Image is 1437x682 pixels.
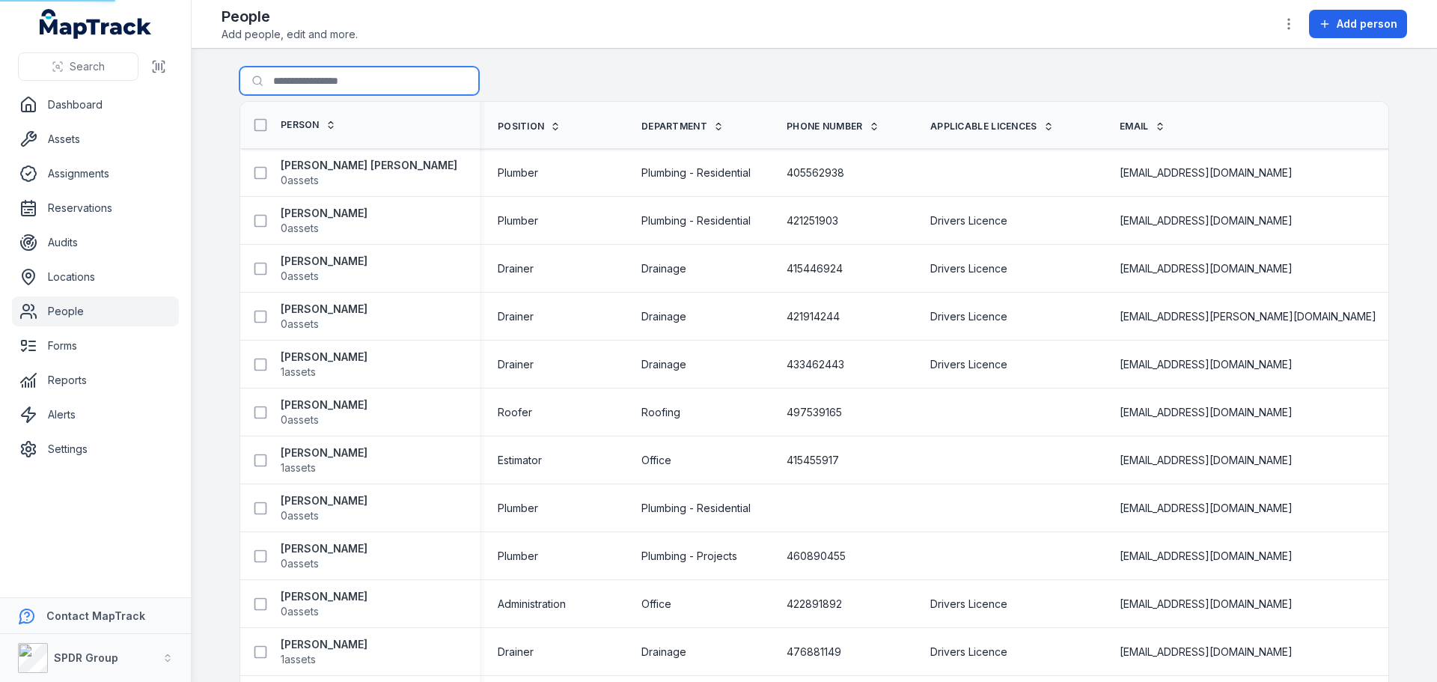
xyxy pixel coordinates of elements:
span: [EMAIL_ADDRESS][DOMAIN_NAME] [1120,501,1293,516]
span: 0 assets [281,221,319,236]
span: Drainage [641,645,686,660]
span: Plumbing - Residential [641,501,751,516]
span: Drivers Licence [930,261,1007,276]
span: Plumber [498,549,538,564]
strong: [PERSON_NAME] [281,589,367,604]
strong: [PERSON_NAME] [281,493,367,508]
span: 422891892 [787,597,842,612]
span: 415446924 [787,261,843,276]
a: Applicable Licences [930,121,1054,133]
span: Email [1120,121,1149,133]
span: 415455917 [787,453,839,468]
strong: [PERSON_NAME] [281,398,367,412]
strong: [PERSON_NAME] [281,637,367,652]
span: Drainage [641,261,686,276]
a: Person [281,119,336,131]
a: [PERSON_NAME]0assets [281,254,367,284]
a: Assets [12,124,179,154]
a: People [12,296,179,326]
span: Drainer [498,309,534,324]
strong: SPDR Group [54,651,118,664]
span: [EMAIL_ADDRESS][DOMAIN_NAME] [1120,645,1293,660]
span: Roofer [498,405,532,420]
span: [EMAIL_ADDRESS][DOMAIN_NAME] [1120,405,1293,420]
span: Drainage [641,309,686,324]
span: 1 assets [281,365,316,380]
span: Plumber [498,501,538,516]
strong: [PERSON_NAME] [PERSON_NAME] [281,158,457,173]
strong: [PERSON_NAME] [281,206,367,221]
button: Add person [1309,10,1407,38]
span: Drivers Licence [930,645,1007,660]
span: 405562938 [787,165,844,180]
button: Search [18,52,138,81]
span: Plumber [498,213,538,228]
span: Drainer [498,357,534,372]
span: [EMAIL_ADDRESS][DOMAIN_NAME] [1120,213,1293,228]
a: [PERSON_NAME]0assets [281,398,367,427]
span: Add person [1337,16,1397,31]
span: Plumbing - Residential [641,213,751,228]
a: Phone Number [787,121,879,133]
a: [PERSON_NAME]0assets [281,493,367,523]
span: [EMAIL_ADDRESS][DOMAIN_NAME] [1120,165,1293,180]
span: Search [70,59,105,74]
a: [PERSON_NAME]0assets [281,302,367,332]
a: [PERSON_NAME]1assets [281,637,367,667]
span: Drivers Licence [930,597,1007,612]
strong: [PERSON_NAME] [281,302,367,317]
a: [PERSON_NAME]0assets [281,206,367,236]
span: Drainer [498,261,534,276]
span: [EMAIL_ADDRESS][DOMAIN_NAME] [1120,549,1293,564]
span: 476881149 [787,645,841,660]
span: 460890455 [787,549,846,564]
span: 433462443 [787,357,844,372]
a: Audits [12,228,179,258]
span: Position [498,121,544,133]
a: [PERSON_NAME]0assets [281,541,367,571]
span: 0 assets [281,604,319,619]
a: [PERSON_NAME] [PERSON_NAME]0assets [281,158,457,188]
strong: [PERSON_NAME] [281,445,367,460]
a: Assignments [12,159,179,189]
a: Forms [12,331,179,361]
span: 0 assets [281,173,319,188]
span: Roofing [641,405,680,420]
span: Administration [498,597,566,612]
strong: Contact MapTrack [46,609,145,622]
span: [EMAIL_ADDRESS][DOMAIN_NAME] [1120,357,1293,372]
a: Reservations [12,193,179,223]
span: [EMAIL_ADDRESS][DOMAIN_NAME] [1120,597,1293,612]
a: Email [1120,121,1165,133]
a: Locations [12,262,179,292]
span: 1 assets [281,460,316,475]
a: Settings [12,434,179,464]
span: [EMAIL_ADDRESS][DOMAIN_NAME] [1120,453,1293,468]
a: Alerts [12,400,179,430]
strong: [PERSON_NAME] [281,350,367,365]
span: 0 assets [281,317,319,332]
span: 1 assets [281,652,316,667]
a: [PERSON_NAME]0assets [281,589,367,619]
span: Applicable Licences [930,121,1037,133]
span: Drainer [498,645,534,660]
span: Plumbing - Residential [641,165,751,180]
span: 0 assets [281,556,319,571]
h2: People [222,6,358,27]
span: [EMAIL_ADDRESS][DOMAIN_NAME] [1120,261,1293,276]
strong: [PERSON_NAME] [281,254,367,269]
a: Department [641,121,724,133]
span: [EMAIL_ADDRESS][PERSON_NAME][DOMAIN_NAME] [1120,309,1376,324]
span: Plumber [498,165,538,180]
span: Add people, edit and more. [222,27,358,42]
span: 497539165 [787,405,842,420]
span: 0 assets [281,412,319,427]
a: Reports [12,365,179,395]
span: 0 assets [281,269,319,284]
span: Drivers Licence [930,213,1007,228]
a: Dashboard [12,90,179,120]
span: Office [641,453,671,468]
a: MapTrack [40,9,152,39]
span: Phone Number [787,121,863,133]
span: Drainage [641,357,686,372]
